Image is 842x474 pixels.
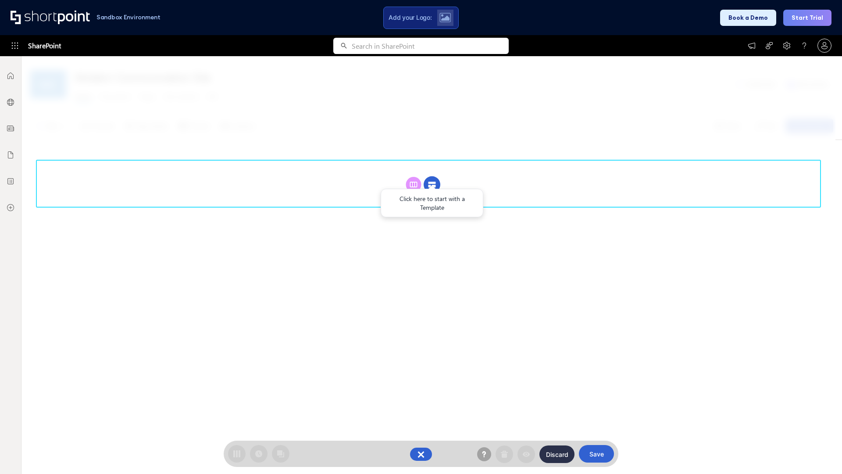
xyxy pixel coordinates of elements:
[389,14,432,22] span: Add your Logo:
[539,445,574,463] button: Discard
[798,432,842,474] iframe: Chat Widget
[96,15,161,20] h1: Sandbox Environment
[720,10,776,26] button: Book a Demo
[352,38,509,54] input: Search in SharePoint
[579,445,614,463] button: Save
[439,13,451,22] img: Upload logo
[28,35,61,56] span: SharePoint
[783,10,831,26] button: Start Trial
